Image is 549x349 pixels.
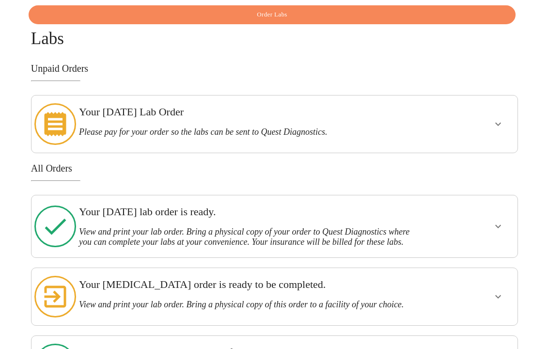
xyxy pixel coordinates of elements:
[31,63,518,74] h3: Unpaid Orders
[79,278,422,291] h3: Your [MEDICAL_DATA] order is ready to be completed.
[486,112,510,136] button: show more
[31,163,518,174] h3: All Orders
[79,127,422,137] h3: Please pay for your order so the labs can be sent to Quest Diagnostics.
[79,206,422,218] h3: Your [DATE] lab order is ready.
[79,106,422,118] h3: Your [DATE] Lab Order
[486,285,510,308] button: show more
[79,300,422,310] h3: View and print your lab order. Bring a physical copy of this order to a facility of your choice.
[79,227,422,247] h3: View and print your lab order. Bring a physical copy of your order to Quest Diagnostics where you...
[31,5,518,48] h4: Labs
[486,215,510,238] button: show more
[29,5,516,24] button: Order Labs
[40,9,504,20] span: Order Labs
